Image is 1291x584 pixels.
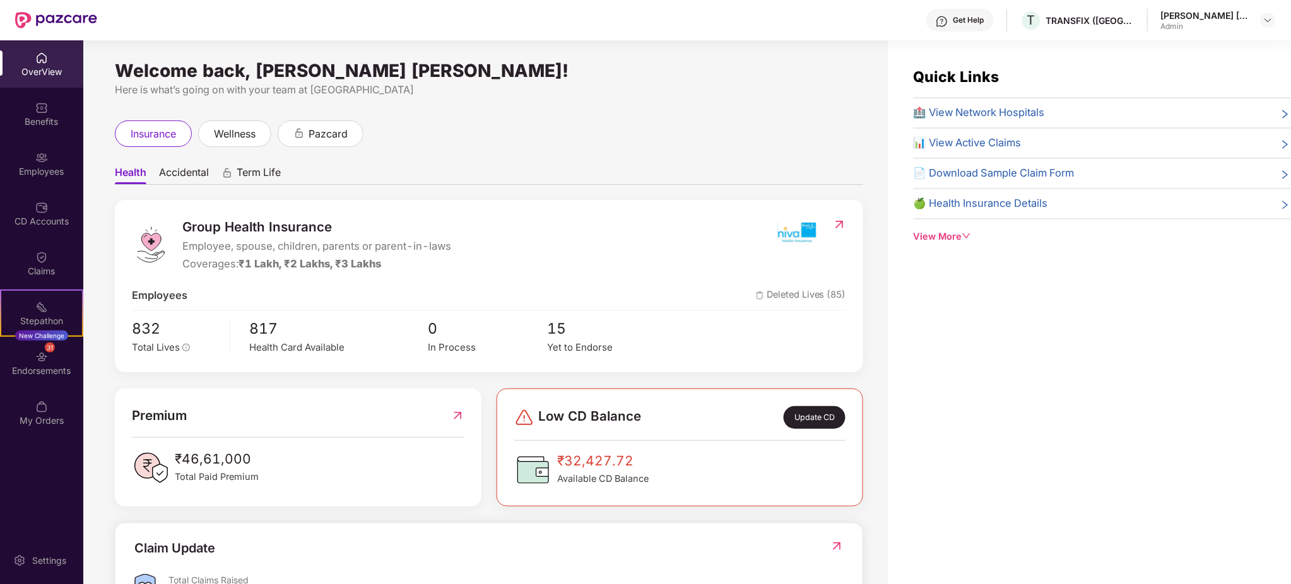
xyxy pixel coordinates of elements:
span: right [1280,198,1290,212]
div: Yet to Endorse [547,340,666,355]
div: Coverages: [182,256,451,272]
span: down [962,231,971,240]
img: svg+xml;base64,PHN2ZyBpZD0iQ0RfQWNjb3VudHMiIGRhdGEtbmFtZT0iQ0QgQWNjb3VudHMiIHhtbG5zPSJodHRwOi8vd3... [35,201,48,214]
div: New Challenge [15,330,68,341]
div: View More [914,230,1291,244]
span: right [1280,137,1290,151]
div: Here is what’s going on with your team at [GEOGRAPHIC_DATA] [115,82,863,98]
span: pazcard [309,126,348,142]
img: svg+xml;base64,PHN2ZyBpZD0iRW5kb3JzZW1lbnRzIiB4bWxucz0iaHR0cDovL3d3dy53My5vcmcvMjAwMC9zdmciIHdpZH... [35,351,48,363]
span: Premium [132,406,187,426]
img: RedirectIcon [833,218,846,231]
span: 817 [249,317,428,340]
div: In Process [428,340,547,355]
span: Accidental [159,166,209,184]
span: insurance [131,126,176,142]
img: New Pazcare Logo [15,12,97,28]
img: RedirectIcon [451,406,464,426]
span: info-circle [182,344,190,351]
img: PaidPremiumIcon [132,449,170,487]
span: 0 [428,317,547,340]
span: 📊 View Active Claims [914,135,1022,151]
img: svg+xml;base64,PHN2ZyBpZD0iQ2xhaW0iIHhtbG5zPSJodHRwOi8vd3d3LnczLm9yZy8yMDAwL3N2ZyIgd2lkdGg9IjIwIi... [35,251,48,264]
img: svg+xml;base64,PHN2ZyBpZD0iRGFuZ2VyLTMyeDMyIiB4bWxucz0iaHR0cDovL3d3dy53My5vcmcvMjAwMC9zdmciIHdpZH... [514,407,534,428]
div: [PERSON_NAME] [PERSON_NAME] [1161,9,1249,21]
span: 832 [132,317,221,340]
span: ₹1 Lakh, ₹2 Lakhs, ₹3 Lakhs [239,257,381,270]
div: Claim Update [134,539,215,558]
img: svg+xml;base64,PHN2ZyBpZD0iU2V0dGluZy0yMHgyMCIgeG1sbnM9Imh0dHA6Ly93d3cudzMub3JnLzIwMDAvc3ZnIiB3aW... [13,554,26,567]
span: Employee, spouse, children, parents or parent-in-laws [182,238,451,255]
span: Total Paid Premium [175,470,259,484]
span: Group Health Insurance [182,217,451,237]
div: animation [221,167,233,178]
span: 🍏 Health Insurance Details [914,196,1048,212]
div: Get Help [953,15,984,25]
img: svg+xml;base64,PHN2ZyBpZD0iRHJvcGRvd24tMzJ4MzIiIHhtbG5zPSJodHRwOi8vd3d3LnczLm9yZy8yMDAwL3N2ZyIgd2... [1263,15,1273,25]
span: Available CD Balance [557,472,649,486]
span: Term Life [237,166,281,184]
img: RedirectIcon [830,540,844,552]
span: Deleted Lives (85) [756,288,846,304]
img: deleteIcon [756,291,764,300]
div: TRANSFIX ([GEOGRAPHIC_DATA]) PRIVATE LIMITED [1046,15,1135,26]
img: svg+xml;base64,PHN2ZyB4bWxucz0iaHR0cDovL3d3dy53My5vcmcvMjAwMC9zdmciIHdpZHRoPSIyMSIgaGVpZ2h0PSIyMC... [35,301,48,313]
span: Quick Links [914,68,999,86]
span: right [1280,168,1290,182]
span: T [1027,13,1035,28]
div: Welcome back, [PERSON_NAME] [PERSON_NAME]! [115,66,863,76]
div: Health Card Available [249,340,428,355]
span: right [1280,107,1290,121]
div: animation [293,127,305,139]
span: 15 [547,317,666,340]
span: Low CD Balance [538,406,641,429]
img: logo [132,226,170,264]
img: svg+xml;base64,PHN2ZyBpZD0iSGVscC0zMngzMiIgeG1sbnM9Imh0dHA6Ly93d3cudzMub3JnLzIwMDAvc3ZnIiB3aWR0aD... [936,15,948,28]
span: ₹46,61,000 [175,449,259,470]
span: 🏥 View Network Hospitals [914,105,1045,121]
img: CDBalanceIcon [514,451,552,489]
div: Admin [1161,21,1249,32]
span: Health [115,166,146,184]
span: ₹32,427.72 [557,451,649,472]
span: Total Lives [132,341,180,353]
img: svg+xml;base64,PHN2ZyBpZD0iTXlfT3JkZXJzIiBkYXRhLW5hbWU9Ik15IE9yZGVycyIgeG1sbnM9Imh0dHA6Ly93d3cudz... [35,400,48,413]
img: svg+xml;base64,PHN2ZyBpZD0iQmVuZWZpdHMiIHhtbG5zPSJodHRwOi8vd3d3LnczLm9yZy8yMDAwL3N2ZyIgd2lkdGg9Ij... [35,102,48,114]
img: svg+xml;base64,PHN2ZyBpZD0iRW1wbG95ZWVzIiB4bWxucz0iaHR0cDovL3d3dy53My5vcmcvMjAwMC9zdmciIHdpZHRoPS... [35,151,48,164]
span: 📄 Download Sample Claim Form [914,165,1075,182]
div: 31 [45,342,55,353]
div: Settings [28,554,70,567]
img: insurerIcon [773,217,820,248]
span: wellness [214,126,256,142]
div: Stepathon [1,315,82,327]
span: Employees [132,288,187,304]
img: svg+xml;base64,PHN2ZyBpZD0iSG9tZSIgeG1sbnM9Imh0dHA6Ly93d3cudzMub3JnLzIwMDAvc3ZnIiB3aWR0aD0iMjAiIG... [35,52,48,64]
div: Update CD [784,406,846,429]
